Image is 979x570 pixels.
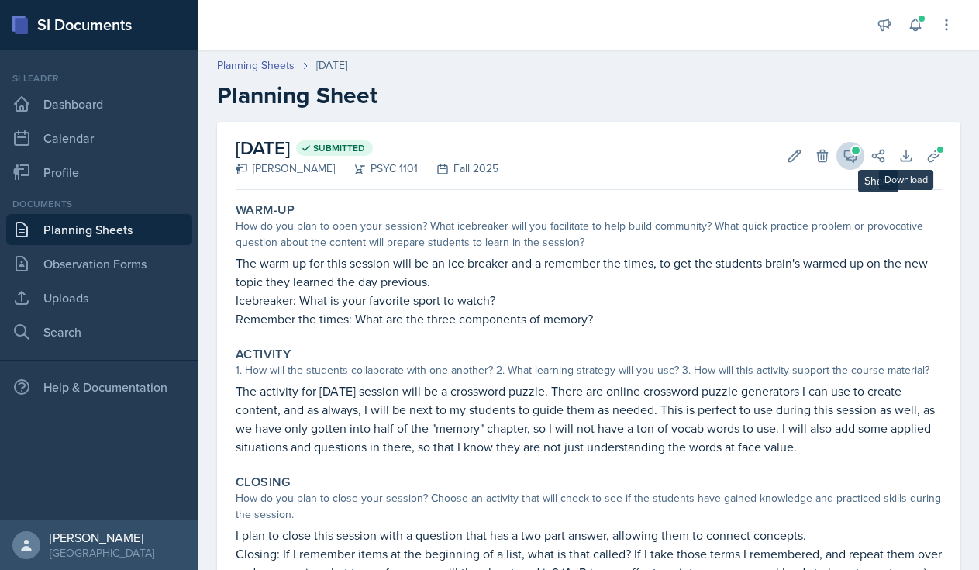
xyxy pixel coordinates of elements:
div: Si leader [6,71,192,85]
a: Planning Sheets [217,57,295,74]
p: I plan to close this session with a question that has a two part answer, allowing them to connect... [236,526,942,544]
a: Search [6,316,192,347]
div: Fall 2025 [418,161,498,177]
span: Submitted [313,142,365,154]
div: Help & Documentation [6,371,192,402]
label: Closing [236,475,291,490]
div: Documents [6,197,192,211]
a: Observation Forms [6,248,192,279]
div: [PERSON_NAME] [236,161,335,177]
p: Icebreaker: What is your favorite sport to watch? [236,291,942,309]
h2: Planning Sheet [217,81,960,109]
div: How do you plan to close your session? Choose an activity that will check to see if the students ... [236,490,942,523]
div: [DATE] [316,57,347,74]
label: Warm-Up [236,202,295,218]
div: PSYC 1101 [335,161,418,177]
a: Uploads [6,282,192,313]
p: Remember the times: What are the three components of memory? [236,309,942,328]
div: [GEOGRAPHIC_DATA] [50,545,154,561]
div: 1. How will the students collaborate with one another? 2. What learning strategy will you use? 3.... [236,362,942,378]
a: Profile [6,157,192,188]
a: Calendar [6,123,192,154]
p: The warm up for this session will be an ice breaker and a remember the times, to get the students... [236,254,942,291]
div: How do you plan to open your session? What icebreaker will you facilitate to help build community... [236,218,942,250]
a: Planning Sheets [6,214,192,245]
button: Download [892,142,920,170]
p: The activity for [DATE] session will be a crossword puzzle. There are online crossword puzzle gen... [236,382,942,456]
label: Activity [236,347,291,362]
h2: [DATE] [236,134,498,162]
div: [PERSON_NAME] [50,530,154,545]
a: Dashboard [6,88,192,119]
button: Share [864,142,892,170]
